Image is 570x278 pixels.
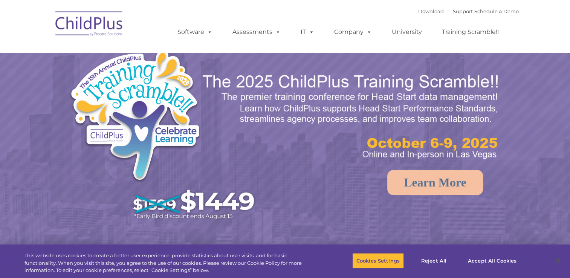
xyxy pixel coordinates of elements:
[387,170,483,195] a: Learn More
[474,8,519,14] a: Schedule A Demo
[410,253,457,269] button: Reject All
[453,8,473,14] a: Support
[418,8,519,14] font: |
[170,24,220,40] a: Software
[352,253,404,269] button: Cookies Settings
[24,252,313,274] div: This website uses cookies to create a better user experience, provide statistics about user visit...
[293,24,322,40] a: IT
[52,6,127,44] img: ChildPlus by Procare Solutions
[384,24,429,40] a: University
[418,8,444,14] a: Download
[327,24,379,40] a: Company
[434,24,506,40] a: Training Scramble!!
[225,24,288,40] a: Assessments
[550,252,566,269] button: Close
[464,253,521,269] button: Accept All Cookies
